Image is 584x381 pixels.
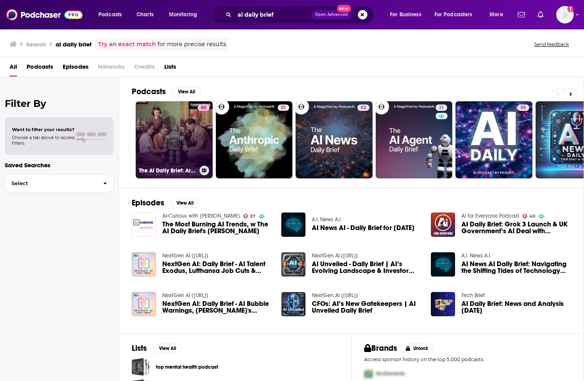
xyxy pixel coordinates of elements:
span: AI News AI Daily Brief: Navigating the Shifting Tides of Technology Competition [461,261,571,274]
a: Charts [131,8,158,21]
a: NextGen AI (nxtg.ai) [312,252,358,259]
h3: ai daily brief [56,41,92,48]
a: AI-Curious with Jeff Wilser [162,213,240,219]
span: Open Advanced [315,13,348,17]
a: A.I. News A.I. [312,216,342,223]
button: open menu [384,8,431,21]
a: 55 [517,104,529,111]
a: AI Daily Brief: Grok 3 Launch & UK Government’s AI Deal with Anthropic! [461,221,571,234]
a: NextGen AI (nxtg.ai) [162,292,208,299]
span: Choose a tab above to access filters. [12,135,75,146]
h2: Brands [364,343,397,353]
a: PodcastsView All [132,87,201,97]
a: ListsView All [132,343,182,353]
button: View All [171,198,199,208]
span: for more precise results [158,40,226,49]
span: NextGen AI: Daily Brief - AI Bubble Warnings, [PERSON_NAME]'s Robot Alliance, & Fake Crowd Danger... [162,300,272,314]
span: Credits [134,60,155,77]
button: Unlock [400,344,434,353]
span: More [490,9,503,20]
a: AI Daily Brief: Grok 3 Launch & UK Government’s AI Deal with Anthropic! [431,213,455,237]
h2: Episodes [132,198,164,208]
p: Access sponsor history on the top 5,000 podcasts. [364,356,571,362]
img: NextGen AI: Daily Brief - AI Talent Exodus, Lufthansa Job Cuts & Racist Deepfake Controversy [132,252,156,277]
h2: Lists [132,343,147,353]
span: Want to filter your results? [12,127,75,132]
img: CFOs: AI’s New Gatekeepers | AI Unveiled Daily Brief [281,292,305,316]
span: Monitoring [169,9,197,20]
a: Show notifications dropdown [515,8,528,21]
a: A.I. News A.I. [461,252,491,259]
span: CFOs: AI’s New Gatekeepers | AI Unveiled Daily Brief [312,300,421,314]
a: EpisodesView All [132,198,199,208]
img: AI News AI - Daily Brief for Feb 24 [281,213,305,237]
span: AI Daily Brief: News and Analysis [DATE] [461,300,571,314]
a: 31 [376,101,453,178]
a: top mental health podcast [132,358,150,376]
a: 51 [278,104,289,111]
button: open menu [163,8,207,21]
a: AI for Everyone Podcast [461,213,519,219]
a: NextGen AI (nxtg.ai) [312,292,358,299]
a: Tech Brief [461,292,485,299]
span: 40 [529,215,535,218]
a: AI News AI - Daily Brief for Feb 24 [312,224,415,231]
img: The Most Burning AI Trends, w The AI Daily Brief's Nathaniel Whittemore [132,213,156,237]
a: All [10,60,17,77]
a: AI Unveiled - Daily Brief | AI’s Evolving Landscape & Investor Moves [312,261,421,274]
span: 55 [521,104,526,112]
a: 51 [216,101,293,178]
span: Networks [98,60,125,77]
a: 31 [436,104,447,111]
span: Charts [136,9,154,20]
button: View All [172,87,201,97]
img: AI Daily Brief: News and Analysis 02/26/2025 [431,292,455,316]
span: Episodes [63,60,88,77]
span: For Podcasters [434,9,473,20]
a: 53 [357,104,369,111]
button: Open AdvancedNew [311,10,352,19]
button: Select [5,174,114,192]
span: 31 [439,104,444,112]
a: 53 [296,101,373,178]
button: open menu [93,8,132,21]
button: Send feedback [532,41,571,48]
span: The Most Burning AI Trends, w The AI Daily Brief's [PERSON_NAME] [162,221,272,234]
a: 80 [198,104,209,111]
a: NextGen AI: Daily Brief - AI Talent Exodus, Lufthansa Job Cuts & Racist Deepfake Controversy [162,261,272,274]
a: Podcasts [27,60,53,77]
span: 53 [361,104,366,112]
a: Show notifications dropdown [534,8,547,21]
span: 80 [201,104,206,112]
svg: Add a profile image [567,6,574,12]
h3: Search [26,41,46,48]
a: 40 [523,214,536,219]
a: The Most Burning AI Trends, w The AI Daily Brief's Nathaniel Whittemore [162,221,272,234]
span: New [337,5,351,12]
span: 37 [250,215,255,218]
span: McDonalds [376,370,405,377]
img: User Profile [556,6,574,23]
a: Podchaser - Follow, Share and Rate Podcasts [6,7,83,22]
span: Logged in as WE_Broadcast [556,6,574,23]
span: 51 [281,104,286,112]
span: For Business [390,9,421,20]
h2: Podcasts [132,87,166,97]
div: Search podcasts, credits, & more... [220,6,382,24]
img: NextGen AI: Daily Brief - AI Bubble Warnings, Nvidia's Robot Alliance, & Fake Crowd Dangers | #AI... [132,292,156,316]
a: AI Daily Brief: News and Analysis 02/26/2025 [461,300,571,314]
a: 37 [243,214,256,219]
h2: Filter By [5,98,114,109]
